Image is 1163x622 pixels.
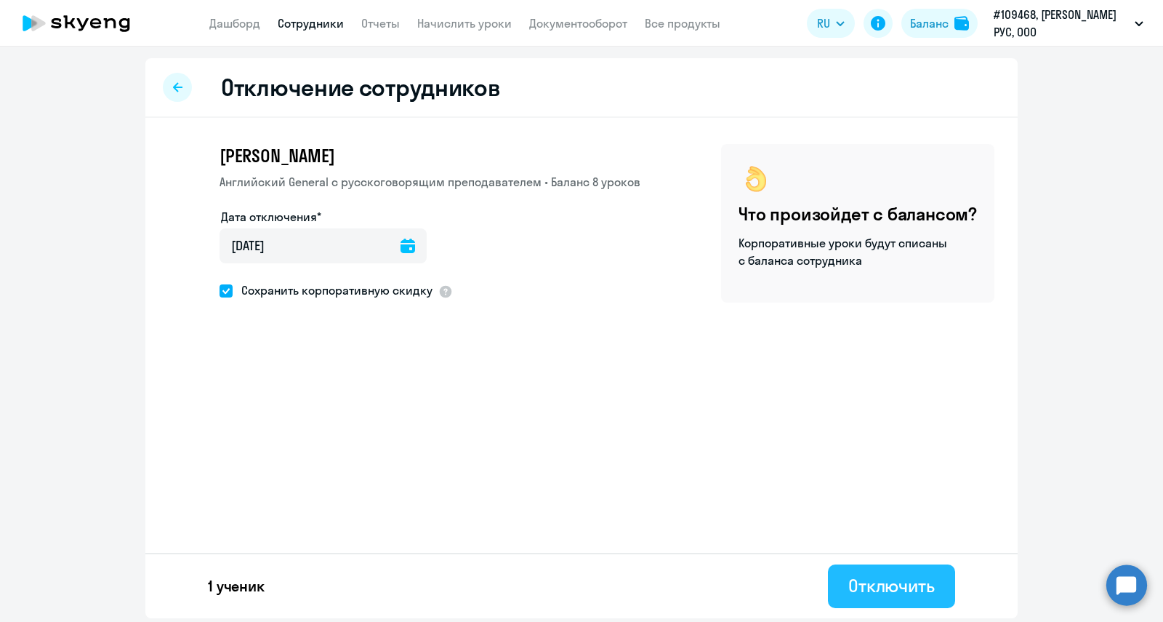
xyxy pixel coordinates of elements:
p: #109468, [PERSON_NAME] РУС, ООО [994,6,1129,41]
p: Корпоративные уроки будут списаны с баланса сотрудника [739,234,949,269]
input: дд.мм.гггг [220,228,427,263]
a: Отчеты [361,16,400,31]
h4: Что произойдет с балансом? [739,202,977,226]
span: RU [817,15,830,32]
button: Балансbalance [901,9,978,38]
button: RU [807,9,855,38]
label: Дата отключения* [221,208,321,226]
p: 1 ученик [208,576,265,597]
img: ok [739,162,773,196]
a: Дашборд [209,16,260,31]
p: Английский General с русскоговорящим преподавателем • Баланс 8 уроков [220,173,640,191]
div: Баланс [910,15,949,32]
a: Все продукты [645,16,720,31]
button: #109468, [PERSON_NAME] РУС, ООО [986,6,1151,41]
div: Отключить [848,574,935,597]
button: Отключить [828,565,955,608]
a: Начислить уроки [417,16,512,31]
img: balance [954,16,969,31]
h2: Отключение сотрудников [221,73,500,102]
span: Сохранить корпоративную скидку [233,282,432,299]
span: [PERSON_NAME] [220,144,334,167]
a: Сотрудники [278,16,344,31]
a: Документооборот [529,16,627,31]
